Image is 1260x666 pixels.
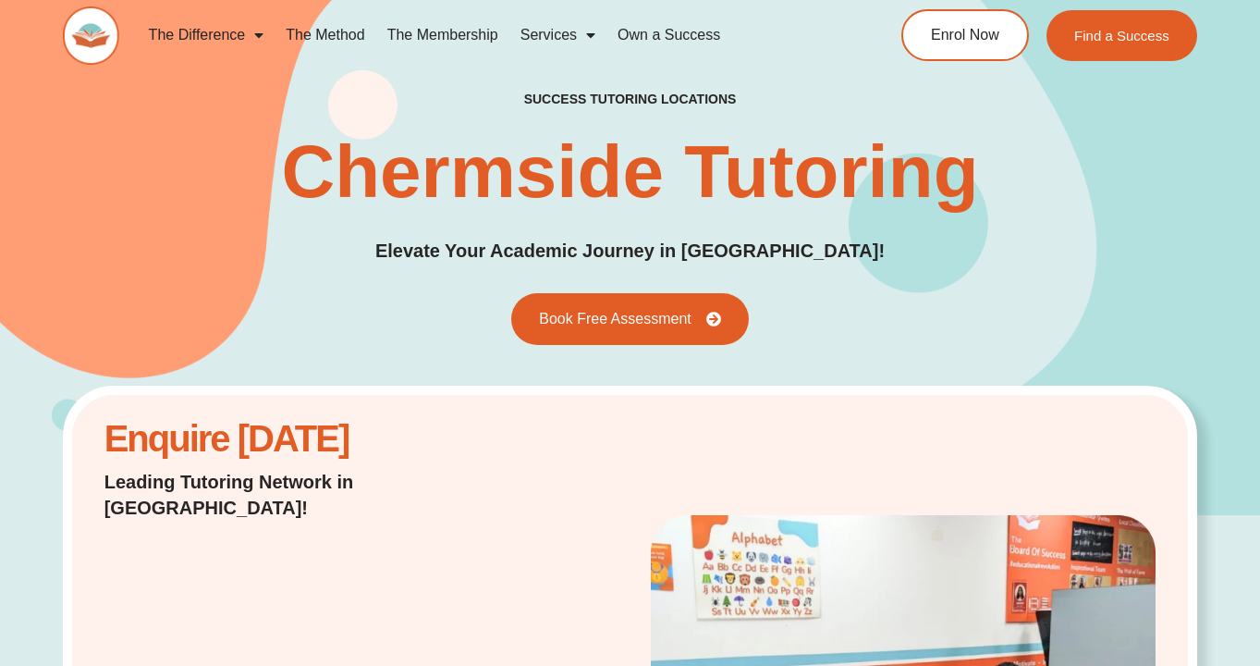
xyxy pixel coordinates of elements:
h1: Chermside Tutoring [281,135,978,209]
a: Find a Success [1046,10,1197,61]
nav: Menu [138,14,837,56]
h2: success tutoring locations [524,91,737,107]
a: The Method [275,14,375,56]
span: Enrol Now [931,28,999,43]
a: Book Free Assessment [511,293,749,345]
a: Enrol Now [901,9,1029,61]
a: Own a Success [606,14,731,56]
p: Elevate Your Academic Journey in [GEOGRAPHIC_DATA]! [375,237,885,265]
a: The Difference [138,14,275,56]
span: Find a Success [1074,29,1169,43]
h2: Enquire [DATE] [104,427,477,450]
a: Services [509,14,606,56]
p: Leading Tutoring Network in [GEOGRAPHIC_DATA]! [104,469,477,521]
span: Book Free Assessment [539,312,691,327]
a: The Membership [376,14,509,56]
